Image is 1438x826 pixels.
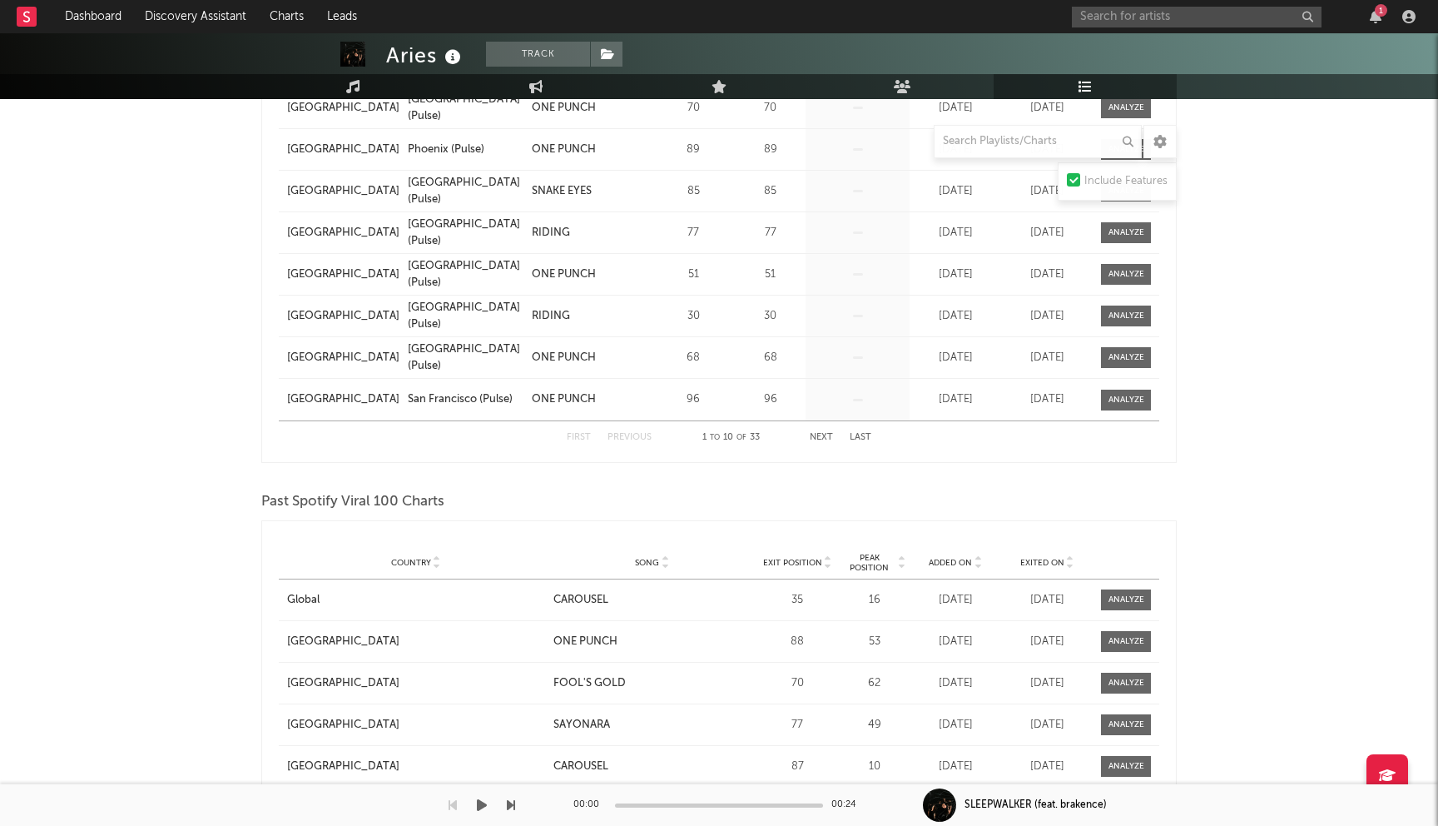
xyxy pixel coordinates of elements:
a: [GEOGRAPHIC_DATA] [287,308,399,325]
div: 00:00 [573,795,607,815]
div: 35 [760,592,835,609]
div: [DATE] [1005,634,1088,650]
span: Exited On [1020,558,1064,568]
div: 62 [843,675,905,692]
a: [GEOGRAPHIC_DATA] [287,100,399,117]
div: Phoenix (Pulse) [408,142,484,158]
div: 85 [656,183,731,200]
a: ONE PUNCH [532,100,647,117]
div: [GEOGRAPHIC_DATA] [287,391,399,408]
div: ONE PUNCH [532,100,596,117]
div: 87 [760,759,835,775]
a: ONE PUNCH [532,391,647,408]
a: [GEOGRAPHIC_DATA] [287,717,545,734]
a: [GEOGRAPHIC_DATA] (Pulse) [408,258,523,291]
div: 77 [760,717,835,734]
div: FOOL'S GOLD [553,675,626,692]
a: [GEOGRAPHIC_DATA] (Pulse) [408,175,523,207]
div: 96 [739,391,801,408]
a: Phoenix (Pulse) [408,142,523,158]
div: 1 10 33 [685,428,776,448]
button: Track [486,42,590,67]
input: Search Playlists/Charts [934,125,1142,158]
div: SNAKE EYES [532,183,592,200]
div: CAROUSEL [553,592,608,609]
a: [GEOGRAPHIC_DATA] (Pulse) [408,341,523,374]
div: ONE PUNCH [532,266,596,283]
div: 30 [656,308,731,325]
span: Added On [929,558,972,568]
div: 16 [843,592,905,609]
div: [DATE] [1005,391,1088,408]
div: 68 [656,350,731,366]
a: RIDING [532,225,647,241]
div: [GEOGRAPHIC_DATA] [287,350,399,366]
a: [GEOGRAPHIC_DATA] [287,142,399,158]
div: 77 [739,225,801,241]
div: [DATE] [914,308,997,325]
div: [DATE] [914,350,997,366]
span: Song [635,558,659,568]
div: 1 [1375,4,1387,17]
div: Include Features [1084,172,1168,192]
div: RIDING [532,225,570,241]
div: SLEEPWALKER (feat. brakence) [964,798,1107,813]
button: First [567,433,591,442]
a: CAROUSEL [553,592,751,609]
div: 89 [656,142,731,158]
div: 10 [843,759,905,775]
a: [GEOGRAPHIC_DATA] [287,225,399,241]
div: [DATE] [914,759,997,775]
input: Search for artists [1072,7,1321,27]
div: 96 [656,391,731,408]
div: 70 [656,100,731,117]
div: 51 [656,266,731,283]
div: [DATE] [914,266,997,283]
a: ONE PUNCH [532,266,647,283]
button: Previous [607,433,652,442]
div: [GEOGRAPHIC_DATA] [287,634,399,650]
a: SAYONARA [553,717,751,734]
div: [DATE] [914,391,997,408]
a: ONE PUNCH [532,350,647,366]
div: 68 [739,350,801,366]
div: [DATE] [1005,350,1088,366]
span: to [710,434,720,441]
div: [DATE] [1005,100,1088,117]
div: [DATE] [1005,675,1088,692]
div: 77 [656,225,731,241]
span: Past Spotify Viral 100 Charts [261,492,444,512]
div: SAYONARA [553,717,610,734]
span: Exit Position [763,558,822,568]
a: SNAKE EYES [532,183,647,200]
a: ONE PUNCH [532,142,647,158]
div: CAROUSEL [553,759,608,775]
div: [DATE] [914,634,997,650]
a: [GEOGRAPHIC_DATA] [287,759,545,775]
div: ONE PUNCH [532,391,596,408]
div: [DATE] [1005,266,1088,283]
div: [DATE] [914,100,997,117]
a: CAROUSEL [553,759,751,775]
div: [DATE] [914,592,997,609]
div: Global [287,592,320,609]
div: [DATE] [1005,225,1088,241]
div: [DATE] [914,183,997,200]
a: [GEOGRAPHIC_DATA] (Pulse) [408,216,523,249]
button: 1 [1370,10,1381,23]
div: [DATE] [914,675,997,692]
div: [GEOGRAPHIC_DATA] [287,183,399,200]
div: [GEOGRAPHIC_DATA] [287,717,399,734]
button: Last [850,433,871,442]
a: [GEOGRAPHIC_DATA] (Pulse) [408,92,523,124]
div: 53 [843,634,905,650]
div: 00:24 [831,795,865,815]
